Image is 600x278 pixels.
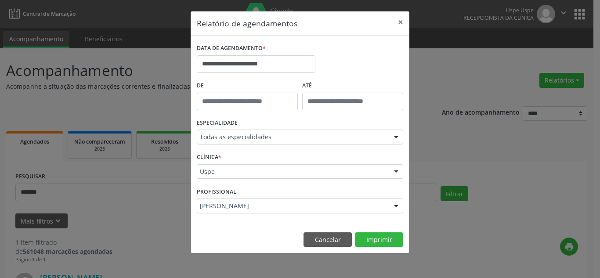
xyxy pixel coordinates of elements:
label: CLÍNICA [197,151,221,164]
span: Todas as especialidades [200,133,385,141]
button: Imprimir [355,232,403,247]
label: ATÉ [302,79,403,93]
span: Uspe [200,167,385,176]
label: De [197,79,298,93]
button: Close [392,11,409,33]
span: [PERSON_NAME] [200,202,385,210]
button: Cancelar [304,232,352,247]
label: ESPECIALIDADE [197,116,238,130]
label: PROFISSIONAL [197,185,236,199]
label: DATA DE AGENDAMENTO [197,42,266,55]
h5: Relatório de agendamentos [197,18,297,29]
